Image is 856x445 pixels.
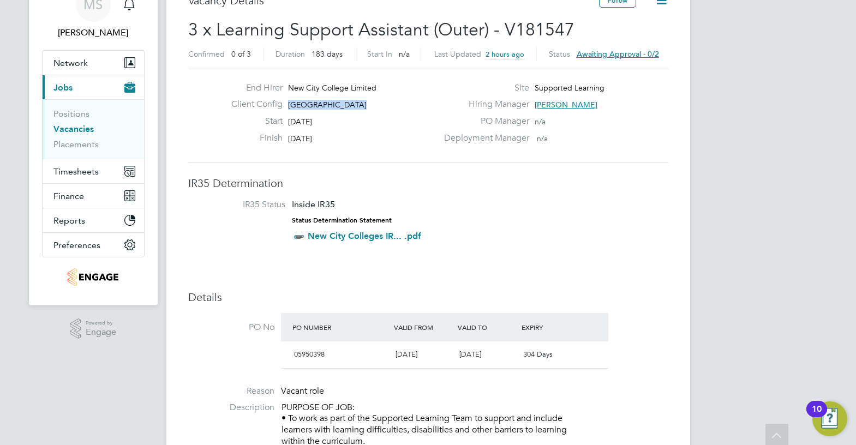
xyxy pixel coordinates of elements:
div: Jobs [43,99,144,159]
span: n/a [399,49,410,59]
span: 2 hours ago [486,50,524,59]
button: Timesheets [43,159,144,183]
button: Finance [43,184,144,208]
div: Expiry [519,317,583,337]
span: Preferences [53,240,100,250]
label: Description [188,402,274,413]
span: n/a [537,134,548,143]
span: 304 Days [523,350,553,359]
button: Preferences [43,233,144,257]
span: [DATE] [288,134,312,143]
span: Reports [53,215,85,226]
span: 05950398 [294,350,325,359]
label: PO Manager [438,116,529,127]
a: Vacancies [53,124,94,134]
span: [DATE] [459,350,481,359]
label: Confirmed [188,49,225,59]
button: Network [43,51,144,75]
span: 3 x Learning Support Assistant (Outer) - V181547 [188,19,574,40]
label: PO No [188,322,274,333]
span: [PERSON_NAME] [535,100,597,110]
label: Start [223,116,283,127]
div: Valid To [455,317,519,337]
span: Supported Learning [535,83,604,93]
label: Site [438,82,529,94]
span: Network [53,58,88,68]
span: Timesheets [53,166,99,177]
span: [GEOGRAPHIC_DATA] [288,100,367,110]
label: Hiring Manager [438,99,529,110]
div: PO Number [290,317,392,337]
span: [DATE] [288,117,312,127]
label: Duration [276,49,305,59]
label: End Hirer [223,82,283,94]
label: Deployment Manager [438,133,529,144]
h3: Details [188,290,668,304]
span: Finance [53,191,84,201]
button: Open Resource Center, 10 new notifications [812,401,847,436]
label: Finish [223,133,283,144]
label: Start In [367,49,392,59]
h3: IR35 Determination [188,176,668,190]
label: IR35 Status [199,199,285,211]
span: Awaiting approval - 0/2 [577,49,659,59]
span: Inside IR35 [292,199,335,209]
span: Powered by [86,318,116,328]
a: New City Colleges IR... .pdf [308,231,421,241]
a: Powered byEngage [70,318,116,339]
button: Reports [43,208,144,232]
label: Status [549,49,570,59]
div: 10 [812,409,822,423]
span: n/a [535,117,546,127]
label: Reason [188,386,274,397]
span: 183 days [312,49,343,59]
div: Valid From [391,317,455,337]
a: Positions [53,109,89,119]
img: jambo-logo-retina.png [68,268,118,286]
span: 0 of 3 [231,49,251,59]
span: [DATE] [396,350,417,359]
a: Go to home page [42,268,145,286]
span: Engage [86,328,116,337]
label: Last Updated [434,49,481,59]
strong: Status Determination Statement [292,217,392,224]
span: Jobs [53,82,73,93]
span: Vacant role [281,386,324,396]
button: Jobs [43,75,144,99]
label: Client Config [223,99,283,110]
span: New City College Limited [288,83,376,93]
span: Monty Symons [42,26,145,39]
a: Placements [53,139,99,149]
